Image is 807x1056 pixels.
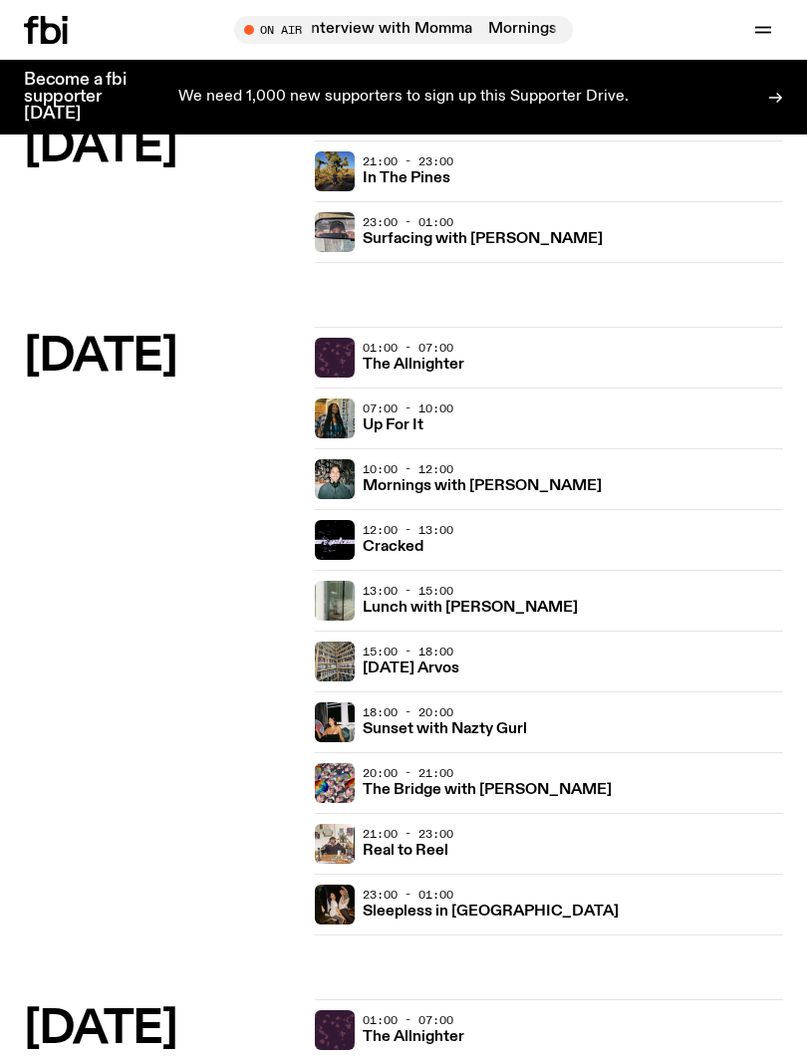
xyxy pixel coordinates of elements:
[315,398,355,438] img: Ify - a Brown Skin girl with black braided twists, looking up to the side with her tongue stickin...
[315,459,355,499] img: Radio presenter Ben Hansen sits in front of a wall of photos and an fbi radio sign. Film photo. B...
[363,358,464,373] h3: The Allnighter
[24,126,299,170] h2: [DATE]
[24,1007,299,1052] h2: [DATE]
[363,340,453,356] span: 01:00 - 07:00
[315,642,355,681] img: A corner shot of the fbi music library
[363,844,448,859] h3: Real to Reel
[363,826,453,842] span: 21:00 - 23:00
[363,783,612,798] h3: The Bridge with [PERSON_NAME]
[363,461,453,477] span: 10:00 - 12:00
[363,765,453,781] span: 20:00 - 21:00
[363,779,612,798] a: The Bridge with [PERSON_NAME]
[24,335,299,380] h2: [DATE]
[363,228,603,247] a: Surfacing with [PERSON_NAME]
[363,167,450,186] a: In The Pines
[363,475,602,494] a: Mornings with [PERSON_NAME]
[363,601,578,616] h3: Lunch with [PERSON_NAME]
[363,418,423,433] h3: Up For It
[363,704,453,720] span: 18:00 - 20:00
[363,214,453,230] span: 23:00 - 01:00
[363,661,459,676] h3: [DATE] Arvos
[363,905,619,920] h3: Sleepless in [GEOGRAPHIC_DATA]
[315,520,355,560] img: Logo for Podcast Cracked. Black background, with white writing, with glass smashing graphics
[363,479,602,494] h3: Mornings with [PERSON_NAME]
[363,887,453,903] span: 23:00 - 01:00
[315,885,355,924] img: Marcus Whale is on the left, bent to his knees and arching back with a gleeful look his face He i...
[363,153,453,169] span: 21:00 - 23:00
[363,232,603,247] h3: Surfacing with [PERSON_NAME]
[363,901,619,920] a: Sleepless in [GEOGRAPHIC_DATA]
[234,16,573,44] button: On AirMornings with [PERSON_NAME] // Interview with MommaMornings with [PERSON_NAME] // Interview...
[315,824,355,864] img: Jasper Craig Adams holds a vintage camera to his eye, obscuring his face. He is wearing a grey ju...
[363,414,423,433] a: Up For It
[363,1012,453,1028] span: 01:00 - 07:00
[363,597,578,616] a: Lunch with [PERSON_NAME]
[363,171,450,186] h3: In The Pines
[24,72,151,123] h3: Become a fbi supporter [DATE]
[363,522,453,538] span: 12:00 - 13:00
[363,536,423,555] a: Cracked
[315,151,355,191] img: Johanna stands in the middle distance amongst a desert scene with large cacti and trees. She is w...
[363,354,464,373] a: The Allnighter
[363,840,448,859] a: Real to Reel
[363,400,453,416] span: 07:00 - 10:00
[363,658,459,676] a: [DATE] Arvos
[178,89,629,107] p: We need 1,000 new supporters to sign up this Supporter Drive.
[363,1026,464,1045] a: The Allnighter
[363,644,453,660] span: 15:00 - 18:00
[363,1030,464,1045] h3: The Allnighter
[363,583,453,599] span: 13:00 - 15:00
[363,722,527,737] h3: Sunset with Nazty Gurl
[363,718,527,737] a: Sunset with Nazty Gurl
[363,540,423,555] h3: Cracked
